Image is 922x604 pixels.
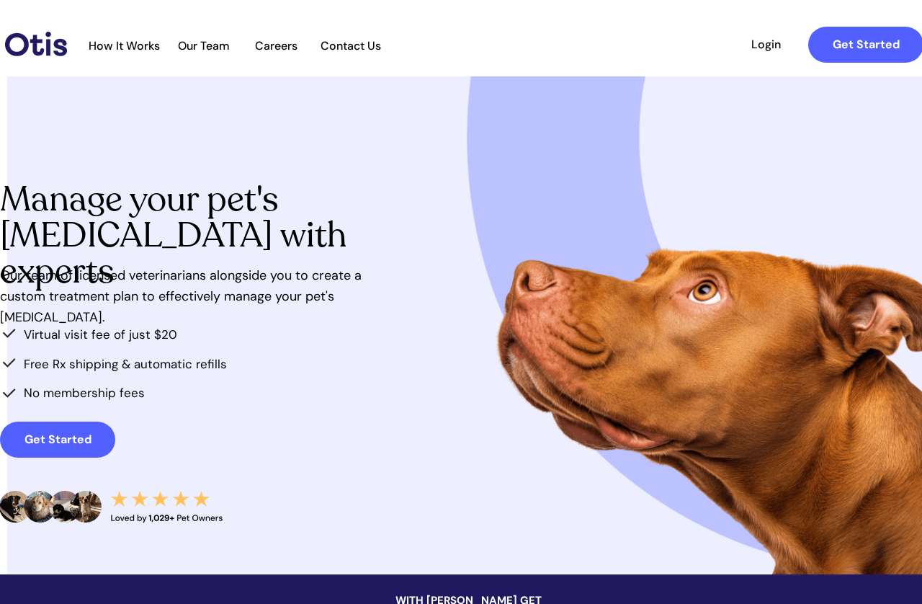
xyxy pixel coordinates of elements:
[24,385,145,401] span: No membership fees
[81,39,167,53] a: How It Works
[733,27,799,63] a: Login
[24,432,91,447] strong: Get Started
[24,356,227,372] span: Free Rx shipping & automatic refills
[241,39,311,53] a: Careers
[313,39,388,53] a: Contact Us
[24,327,177,342] span: Virtual visit fee of just $20
[733,37,799,51] span: Login
[169,39,239,53] a: Our Team
[833,37,900,52] strong: Get Started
